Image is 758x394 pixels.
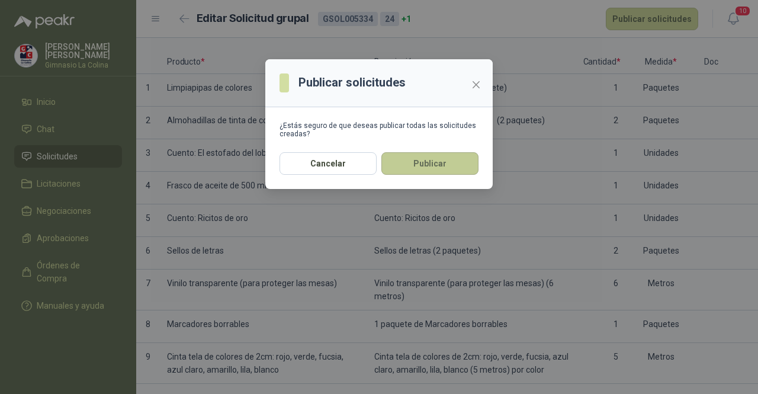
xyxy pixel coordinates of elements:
div: ¿Estás seguro de que deseas publicar todas las solicitudes creadas? [280,121,478,138]
button: Close [467,75,486,94]
button: Cancelar [280,152,377,175]
span: close [471,80,481,89]
h3: Publicar solicitudes [298,73,406,92]
button: Publicar [381,152,478,175]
